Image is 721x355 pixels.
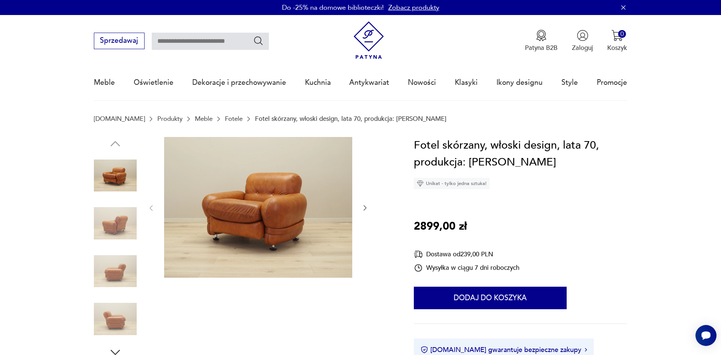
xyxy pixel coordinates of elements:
a: Ikona medaluPatyna B2B [525,30,558,52]
a: Meble [195,115,213,122]
img: Ikonka użytkownika [577,30,588,41]
button: Szukaj [253,35,264,46]
p: Patyna B2B [525,44,558,52]
iframe: Smartsupp widget button [695,325,716,346]
a: [DOMAIN_NAME] [94,115,145,122]
img: Zdjęcie produktu Fotel skórzany, włoski design, lata 70, produkcja: Włochy [94,202,137,245]
a: Ikony designu [496,65,543,100]
a: Kuchnia [305,65,331,100]
button: 0Koszyk [607,30,627,52]
a: Klasyki [455,65,478,100]
p: Do -25% na domowe biblioteczki! [282,3,384,12]
img: Zdjęcie produktu Fotel skórzany, włoski design, lata 70, produkcja: Włochy [164,137,352,278]
div: Dostawa od 239,00 PLN [414,250,519,259]
div: Wysyłka w ciągu 7 dni roboczych [414,263,519,272]
img: Zdjęcie produktu Fotel skórzany, włoski design, lata 70, produkcja: Włochy [94,250,137,293]
p: Zaloguj [572,44,593,52]
img: Zdjęcie produktu Fotel skórzany, włoski design, lata 70, produkcja: Włochy [94,154,137,197]
button: Patyna B2B [525,30,558,52]
a: Sprzedawaj [94,38,145,44]
button: Sprzedawaj [94,33,145,49]
p: Fotel skórzany, włoski design, lata 70, produkcja: [PERSON_NAME] [255,115,446,122]
img: Ikona medalu [535,30,547,41]
img: Ikona strzałki w prawo [585,348,587,352]
img: Zdjęcie produktu Fotel skórzany, włoski design, lata 70, produkcja: Włochy [94,298,137,340]
img: Patyna - sklep z meblami i dekoracjami vintage [350,21,388,59]
p: 2899,00 zł [414,218,467,235]
div: Unikat - tylko jedna sztuka! [414,178,490,189]
img: Ikona koszyka [611,30,623,41]
a: Fotele [225,115,243,122]
p: Koszyk [607,44,627,52]
a: Oświetlenie [134,65,173,100]
a: Meble [94,65,115,100]
a: Antykwariat [349,65,389,100]
a: Zobacz produkty [388,3,439,12]
button: Zaloguj [572,30,593,52]
img: Ikona dostawy [414,250,423,259]
a: Style [561,65,578,100]
a: Nowości [408,65,436,100]
div: 0 [618,30,626,38]
a: Promocje [597,65,627,100]
a: Produkty [157,115,183,122]
a: Dekoracje i przechowywanie [192,65,286,100]
img: Ikona certyfikatu [421,346,428,353]
button: [DOMAIN_NAME] gwarantuje bezpieczne zakupy [421,345,587,355]
img: Ikona diamentu [417,180,424,187]
h1: Fotel skórzany, włoski design, lata 70, produkcja: [PERSON_NAME] [414,137,627,171]
button: Dodaj do koszyka [414,287,567,309]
